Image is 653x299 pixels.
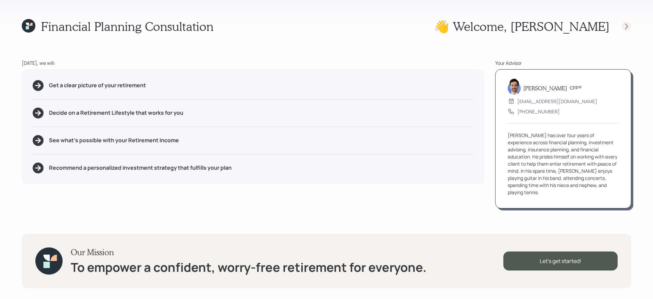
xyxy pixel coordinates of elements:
img: jonah-coleman-headshot.png [508,78,521,95]
h5: Get a clear picture of your retirement [49,82,146,89]
h5: Recommend a personalized investment strategy that fulfills your plan [49,165,232,171]
h5: See what's possible with your Retirement Income [49,137,179,144]
h5: Decide on a Retirement Lifestyle that works for you [49,110,183,116]
h5: [PERSON_NAME] [523,85,567,91]
h1: 👋 Welcome , [PERSON_NAME] [434,19,609,34]
div: [DATE], we will: [22,59,484,67]
h1: Financial Planning Consultation [41,19,214,34]
h3: Our Mission [71,247,426,257]
div: Your Advisor [495,59,631,67]
div: [PERSON_NAME] has over four years of experience across financial planning, investment advising, i... [508,132,619,196]
div: [EMAIL_ADDRESS][DOMAIN_NAME] [517,98,597,105]
div: [PHONE_NUMBER] [517,108,560,115]
div: Let's get started! [503,251,618,270]
h6: CFP® [570,85,582,91]
h1: To empower a confident, worry-free retirement for everyone. [71,260,426,275]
